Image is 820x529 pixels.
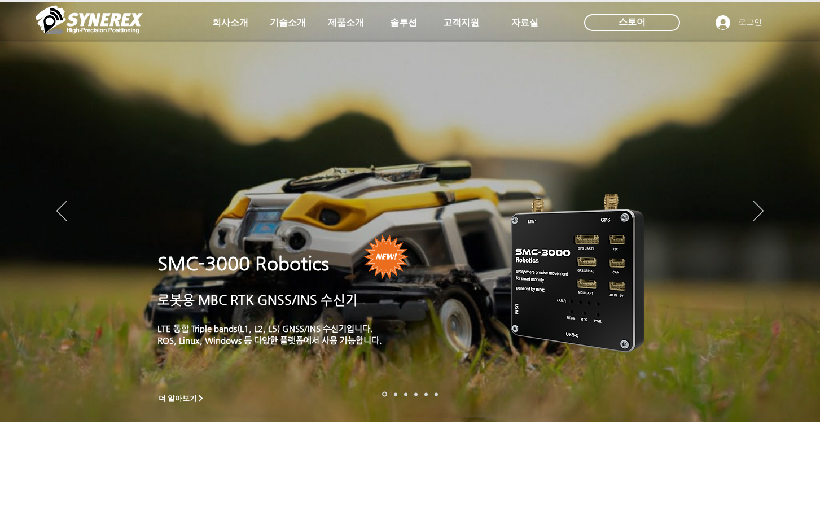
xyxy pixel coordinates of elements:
span: 기술소개 [270,17,306,29]
a: 로봇 [424,392,428,396]
div: 스토어 [584,14,680,31]
a: 제품소개 [318,11,374,34]
span: 자료실 [511,17,538,29]
span: 고객지원 [443,17,479,29]
a: 기술소개 [260,11,316,34]
a: LTE 통합 Triple bands(L1, L2, L5) GNSS/INS 수신기입니다. [157,323,373,333]
a: ROS, Linux, Windows 등 다양한 플랫폼에서 사용 가능합니다. [157,335,382,345]
span: 로그인 [734,17,766,28]
a: 솔루션 [375,11,432,34]
button: 다음 [753,201,764,222]
a: 측량 IoT [404,392,407,396]
a: 자율주행 [414,392,418,396]
button: 로그인 [708,12,770,33]
a: 회사소개 [202,11,258,34]
span: 제품소개 [328,17,364,29]
a: 고객지원 [433,11,489,34]
span: 솔루션 [390,17,417,29]
span: 스토어 [619,16,646,28]
a: 로봇용 MBC RTK GNSS/INS 수신기 [157,292,358,307]
img: 씨너렉스_White_simbol_대지 1.png [36,3,143,37]
nav: 슬라이드 [379,392,441,397]
span: 회사소개 [212,17,248,29]
a: 드론 8 - SMC 2000 [394,392,397,396]
img: KakaoTalk_20241224_155801212.png [495,177,661,366]
a: 자료실 [497,11,553,34]
a: SMC-3000 Robotics [157,253,329,274]
a: 더 알아보기 [154,391,210,405]
button: 이전 [56,201,67,222]
a: 정밀농업 [435,392,438,396]
span: 더 알아보기 [159,394,198,404]
a: 로봇- SMC 2000 [382,392,387,397]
